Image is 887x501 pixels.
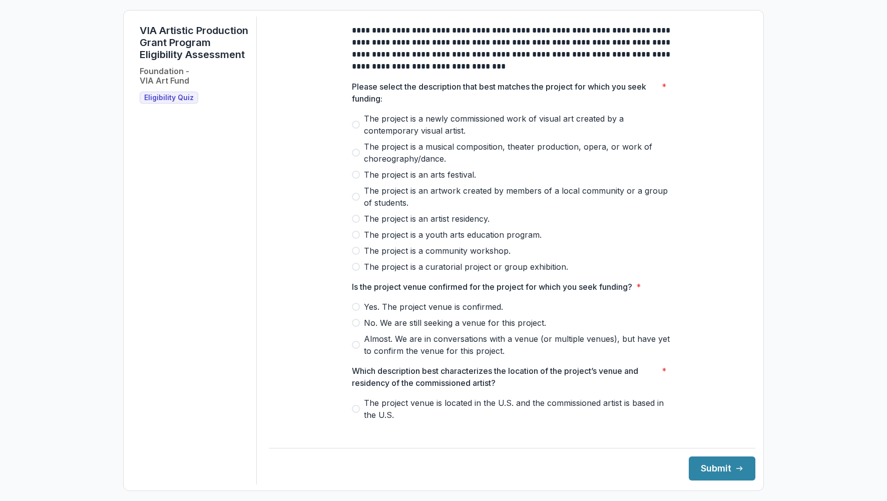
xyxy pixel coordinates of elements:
[352,365,658,389] p: Which description best characterizes the location of the project’s venue and residency of the com...
[364,301,503,313] span: Yes. The project venue is confirmed.
[364,317,546,329] span: No. We are still seeking a venue for this project.
[364,141,672,165] span: The project is a musical composition, theater production, opera, or work of choreography/dance.
[364,113,672,137] span: The project is a newly commissioned work of visual art created by a contemporary visual artist.
[352,81,658,105] p: Please select the description that best matches the project for which you seek funding:
[140,67,189,86] h2: Foundation - VIA Art Fund
[140,25,248,61] h1: VIA Artistic Production Grant Program Eligibility Assessment
[364,169,476,181] span: The project is an arts festival.
[364,245,511,257] span: The project is a community workshop.
[144,94,194,102] span: Eligibility Quiz
[689,456,755,480] button: Submit
[364,397,672,421] span: The project venue is located in the U.S. and the commissioned artist is based in the U.S.
[364,261,568,273] span: The project is a curatorial project or group exhibition.
[364,229,542,241] span: The project is a youth arts education program.
[364,425,672,449] span: The project venue is located in the U.S. and the commissioned artist is based outside the U.S.
[352,281,632,293] p: Is the project venue confirmed for the project for which you seek funding?
[364,333,672,357] span: Almost. We are in conversations with a venue (or multiple venues), but have yet to confirm the ve...
[364,213,490,225] span: The project is an artist residency.
[364,185,672,209] span: The project is an artwork created by members of a local community or a group of students.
